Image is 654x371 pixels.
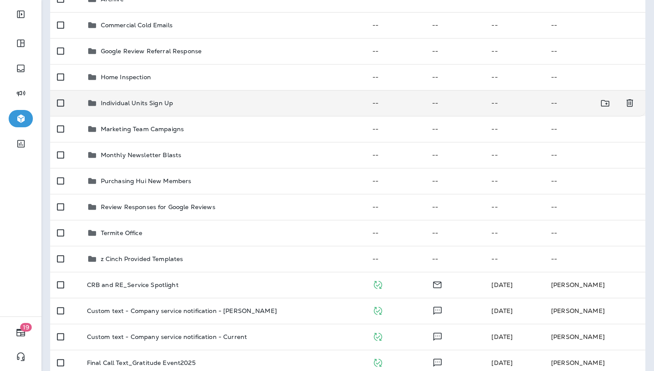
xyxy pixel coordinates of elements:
[425,116,485,142] td: --
[372,306,383,314] span: Published
[101,48,202,55] p: Google Review Referral Response
[365,38,425,64] td: --
[365,142,425,168] td: --
[20,323,32,332] span: 19
[425,168,485,194] td: --
[544,272,645,298] td: [PERSON_NAME]
[365,64,425,90] td: --
[425,38,485,64] td: --
[101,22,173,29] p: Commercial Cold Emails
[101,203,215,210] p: Review Responses for Google Reviews
[484,90,544,116] td: --
[544,298,645,324] td: [PERSON_NAME]
[9,6,33,23] button: Expand Sidebar
[365,12,425,38] td: --
[544,90,616,116] td: --
[87,333,247,340] p: Custom text - Company service notification - Current
[544,220,645,246] td: --
[544,116,645,142] td: --
[484,64,544,90] td: --
[372,280,383,288] span: Published
[425,12,485,38] td: --
[484,116,544,142] td: --
[372,332,383,340] span: Published
[484,220,544,246] td: --
[484,194,544,220] td: --
[425,142,485,168] td: --
[484,142,544,168] td: --
[544,38,645,64] td: --
[101,229,142,236] p: Termite Office
[425,90,485,116] td: --
[101,177,192,184] p: Purchasing Hui New Members
[432,332,443,340] span: Text
[425,194,485,220] td: --
[491,359,513,367] span: Jenesis Ellis
[372,358,383,366] span: Published
[621,94,638,112] button: Delete
[491,281,513,289] span: Jenesis Ellis
[365,116,425,142] td: --
[365,90,425,116] td: --
[425,246,485,272] td: --
[432,306,443,314] span: Text
[365,246,425,272] td: --
[101,100,173,106] p: Individual Units Sign Up
[484,168,544,194] td: --
[365,194,425,220] td: --
[432,358,443,366] span: Text
[544,246,645,272] td: --
[484,38,544,64] td: --
[544,168,645,194] td: --
[365,168,425,194] td: --
[491,307,513,315] span: Frank Carreno
[425,220,485,246] td: --
[87,307,277,314] p: Custom text - Company service notification - [PERSON_NAME]
[101,255,183,262] p: z Cinch Provided Templates
[491,333,513,341] span: Frank Carreno
[544,64,645,90] td: --
[596,94,614,112] button: Move to folder
[101,126,184,132] p: Marketing Team Campaigns
[87,359,196,366] p: Final Call Text_Gratitude Event2025
[544,194,645,220] td: --
[432,280,442,288] span: Email
[101,152,182,158] p: Monthly Newsletter Blasts
[365,220,425,246] td: --
[544,142,645,168] td: --
[87,281,179,288] p: CRB and RE_Service Spotlight
[9,324,33,341] button: 19
[544,12,645,38] td: --
[425,64,485,90] td: --
[484,12,544,38] td: --
[484,246,544,272] td: --
[101,74,151,81] p: Home Inspection
[544,324,645,350] td: [PERSON_NAME]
